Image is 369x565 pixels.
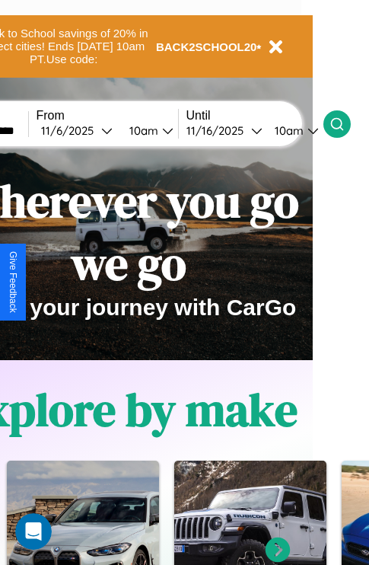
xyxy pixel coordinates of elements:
label: From [37,109,178,123]
b: BACK2SCHOOL20 [156,40,257,53]
div: 11 / 16 / 2025 [186,123,251,138]
div: 10am [122,123,162,138]
div: Give Feedback [8,251,18,313]
div: 11 / 6 / 2025 [41,123,101,138]
iframe: Intercom live chat [15,513,52,550]
button: 10am [262,123,323,139]
div: 10am [267,123,307,138]
label: Until [186,109,323,123]
button: 10am [117,123,178,139]
button: 11/6/2025 [37,123,117,139]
